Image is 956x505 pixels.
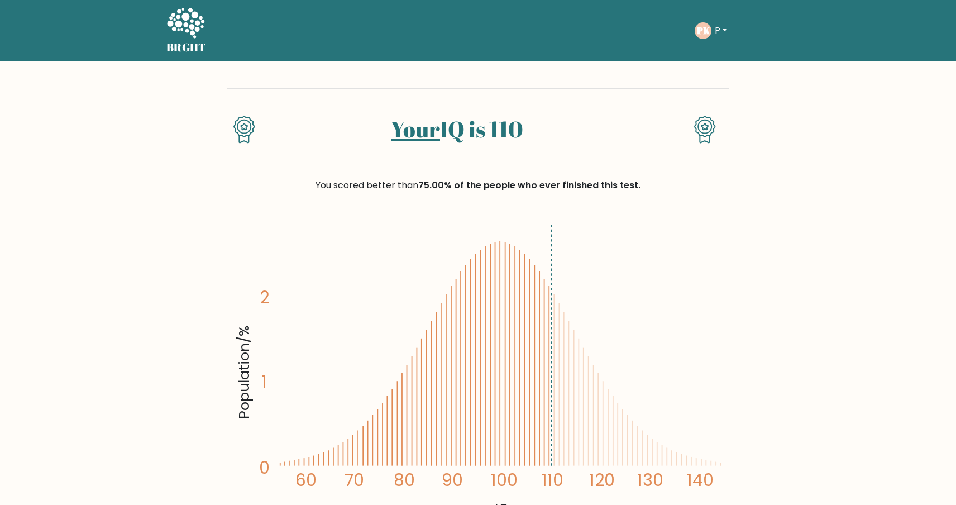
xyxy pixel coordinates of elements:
tspan: 100 [491,469,518,492]
tspan: 90 [442,469,463,492]
tspan: 140 [687,469,714,492]
text: PK [696,24,710,37]
tspan: 130 [637,469,663,492]
tspan: 110 [542,469,564,492]
a: Your [391,114,440,144]
span: 75.00% of the people who ever finished this test. [418,179,640,192]
h5: BRGHT [166,41,207,54]
tspan: 2 [260,286,269,309]
div: You scored better than [227,179,729,192]
tspan: Population/% [234,326,254,420]
tspan: 80 [394,469,415,492]
tspan: 120 [590,469,615,492]
tspan: 0 [259,457,270,480]
a: BRGHT [166,4,207,57]
button: P [711,23,730,38]
tspan: 1 [261,371,267,394]
h1: IQ is 110 [275,116,639,142]
tspan: 60 [295,469,317,492]
tspan: 70 [345,469,364,492]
